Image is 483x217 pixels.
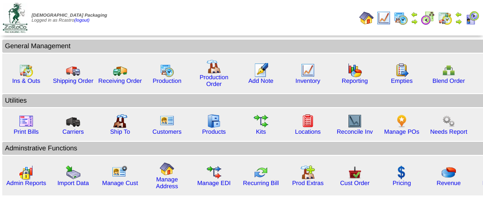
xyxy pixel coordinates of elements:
[6,180,46,186] a: Admin Reports
[202,128,226,135] a: Products
[74,18,90,23] a: (logout)
[19,63,33,77] img: calendarinout.gif
[113,114,127,128] img: factory2.gif
[348,114,362,128] img: line_graph2.gif
[156,176,178,190] a: Manage Address
[66,114,80,128] img: truck3.gif
[113,63,127,77] img: truck2.gif
[112,165,129,180] img: managecust.png
[296,77,320,84] a: Inventory
[395,63,409,77] img: workorder.gif
[455,18,462,25] img: arrowright.gif
[411,18,418,25] img: arrowright.gif
[53,77,93,84] a: Shipping Order
[14,128,39,135] a: Print Bills
[394,11,408,25] img: calendarprod.gif
[256,128,266,135] a: Kits
[301,165,315,180] img: prodextras.gif
[160,63,174,77] img: calendarprod.gif
[207,165,221,180] img: edi.gif
[207,114,221,128] img: cabinet.gif
[19,114,33,128] img: invoice2.gif
[153,77,181,84] a: Production
[295,128,320,135] a: Locations
[393,180,411,186] a: Pricing
[207,59,221,74] img: factory.gif
[98,77,142,84] a: Receiving Order
[395,114,409,128] img: po.png
[441,63,456,77] img: network.png
[348,63,362,77] img: graph.gif
[359,11,374,25] img: home.gif
[421,11,435,25] img: calendarblend.gif
[441,114,456,128] img: workflow.png
[432,77,465,84] a: Blend Order
[3,3,28,33] img: zoroco-logo-small.webp
[32,13,107,23] span: Logged in as Rcastro
[441,165,456,180] img: pie_chart.png
[243,180,279,186] a: Recurring Bill
[348,165,362,180] img: cust_order.png
[254,165,268,180] img: reconcile.gif
[455,11,462,18] img: arrowleft.gif
[337,128,373,135] a: Reconcile Inv
[110,128,130,135] a: Ship To
[197,180,231,186] a: Manage EDI
[66,165,80,180] img: import.gif
[391,77,413,84] a: Empties
[254,63,268,77] img: orders.gif
[19,165,33,180] img: graph2.png
[301,63,315,77] img: line_graph.gif
[248,77,274,84] a: Add Note
[430,128,467,135] a: Needs Report
[376,11,391,25] img: line_graph.gif
[292,180,324,186] a: Prod Extras
[102,180,138,186] a: Manage Cust
[384,128,419,135] a: Manage POs
[66,63,80,77] img: truck.gif
[153,128,181,135] a: Customers
[437,180,460,186] a: Revenue
[465,11,479,25] img: calendarcustomer.gif
[32,13,107,18] span: [DEMOGRAPHIC_DATA] Packaging
[12,77,40,84] a: Ins & Outs
[438,11,452,25] img: calendarinout.gif
[254,114,268,128] img: workflow.gif
[301,114,315,128] img: locations.gif
[62,128,84,135] a: Carriers
[160,162,174,176] img: home.gif
[411,11,418,18] img: arrowleft.gif
[160,114,174,128] img: customers.gif
[340,180,369,186] a: Cust Order
[342,77,368,84] a: Reporting
[57,180,89,186] a: Import Data
[200,74,228,87] a: Production Order
[395,165,409,180] img: dollar.gif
